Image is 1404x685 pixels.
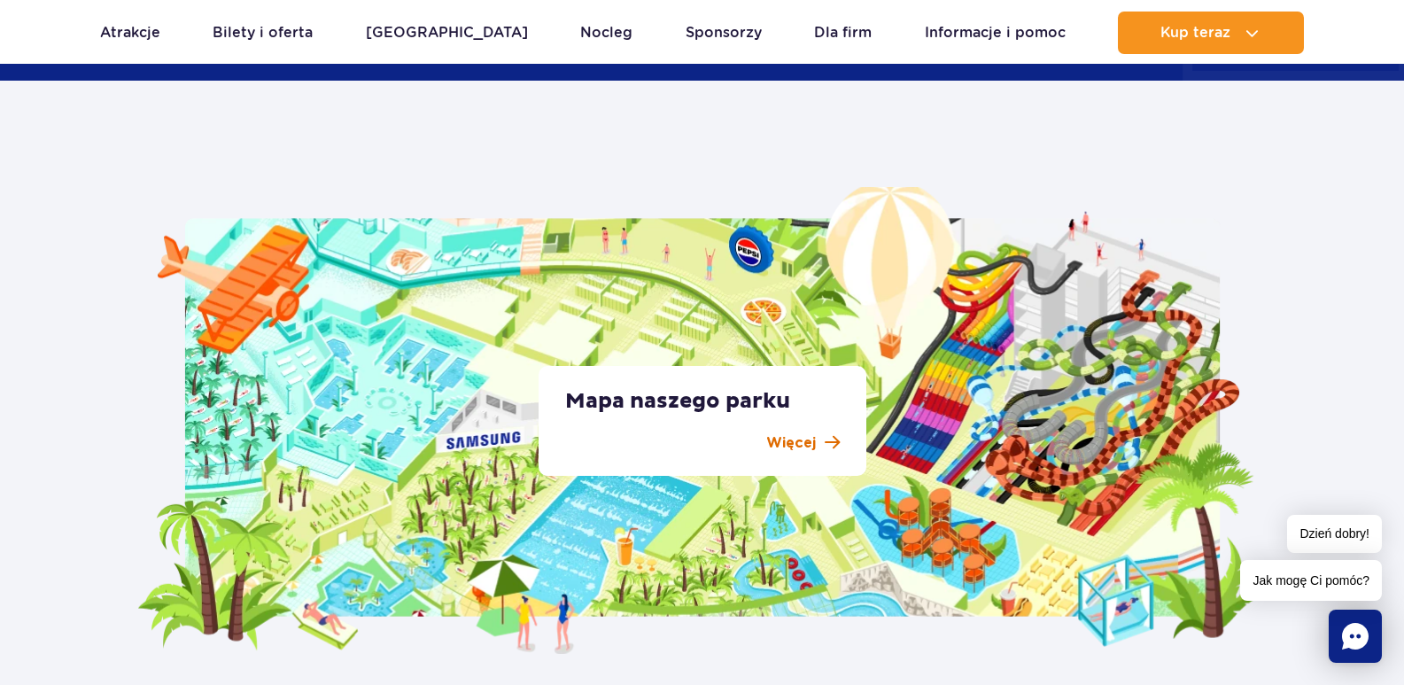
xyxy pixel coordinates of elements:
a: [GEOGRAPHIC_DATA] [366,12,528,54]
a: Sponsorzy [686,12,762,54]
button: Kup teraz [1118,12,1304,54]
p: Mapa naszego parku [565,388,840,415]
span: Kup teraz [1160,25,1230,41]
a: Bilety i oferta [213,12,313,54]
a: Atrakcje [100,12,160,54]
p: Więcej [766,432,816,454]
a: Informacje i pomoc [925,12,1066,54]
span: Jak mogę Ci pomóc? [1240,560,1382,601]
a: Dla firm [814,12,872,54]
span: Dzień dobry! [1287,515,1382,553]
a: Więcej [565,432,840,454]
a: Nocleg [580,12,632,54]
div: Chat [1329,610,1382,663]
